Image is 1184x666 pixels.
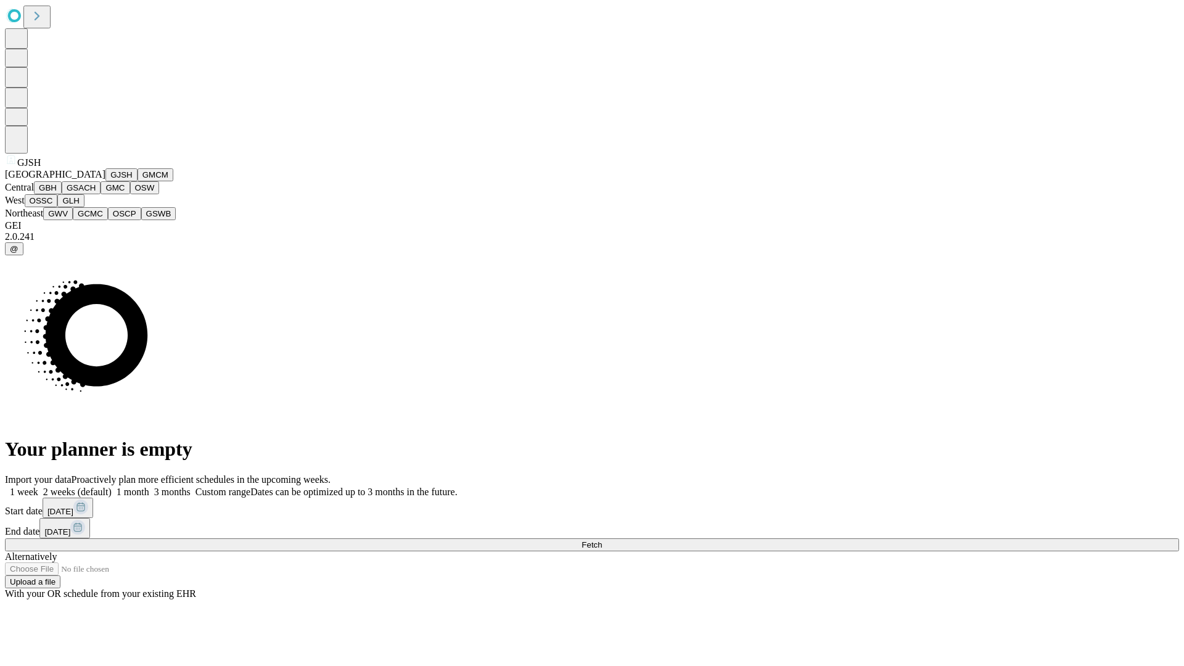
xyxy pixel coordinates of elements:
[5,242,23,255] button: @
[582,540,602,549] span: Fetch
[154,487,191,497] span: 3 months
[5,169,105,179] span: [GEOGRAPHIC_DATA]
[195,487,250,497] span: Custom range
[5,220,1179,231] div: GEI
[5,538,1179,551] button: Fetch
[108,207,141,220] button: OSCP
[25,194,58,207] button: OSSC
[5,498,1179,518] div: Start date
[43,498,93,518] button: [DATE]
[10,244,18,253] span: @
[5,195,25,205] span: West
[57,194,84,207] button: GLH
[17,157,41,168] span: GJSH
[5,231,1179,242] div: 2.0.241
[5,551,57,562] span: Alternatively
[34,181,62,194] button: GBH
[5,588,196,599] span: With your OR schedule from your existing EHR
[10,487,38,497] span: 1 week
[47,507,73,516] span: [DATE]
[43,487,112,497] span: 2 weeks (default)
[250,487,457,497] span: Dates can be optimized up to 3 months in the future.
[130,181,160,194] button: OSW
[141,207,176,220] button: GSWB
[105,168,138,181] button: GJSH
[5,518,1179,538] div: End date
[62,181,101,194] button: GSACH
[101,181,129,194] button: GMC
[5,182,34,192] span: Central
[117,487,149,497] span: 1 month
[39,518,90,538] button: [DATE]
[5,474,72,485] span: Import your data
[44,527,70,536] span: [DATE]
[138,168,173,181] button: GMCM
[5,438,1179,461] h1: Your planner is empty
[72,474,331,485] span: Proactively plan more efficient schedules in the upcoming weeks.
[5,208,43,218] span: Northeast
[43,207,73,220] button: GWV
[73,207,108,220] button: GCMC
[5,575,60,588] button: Upload a file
